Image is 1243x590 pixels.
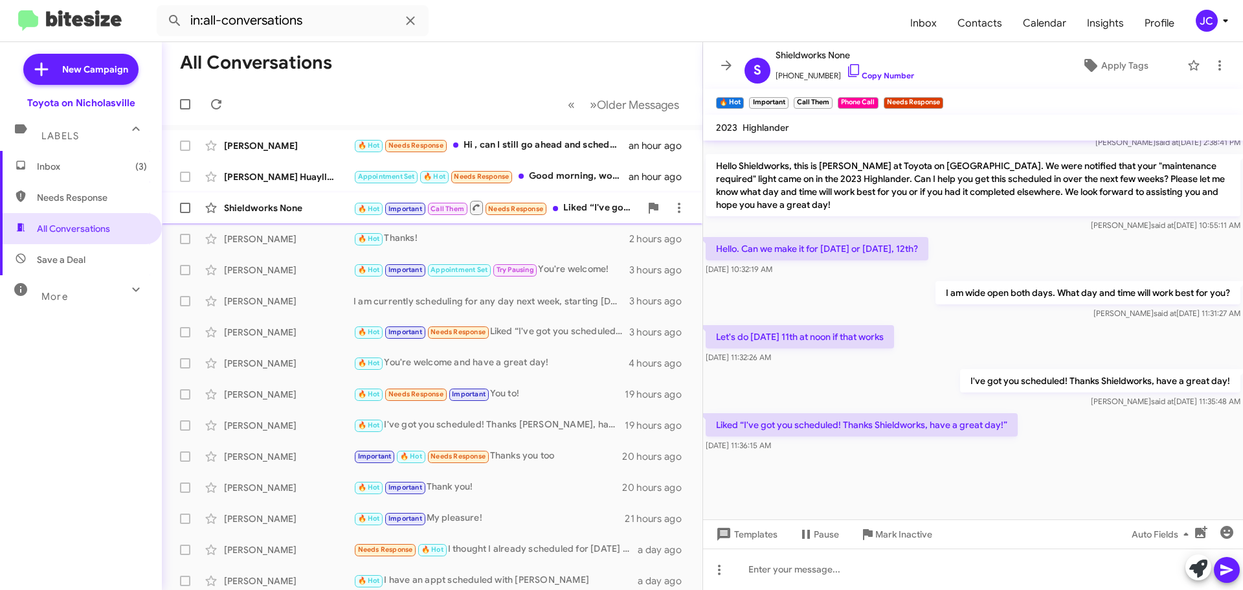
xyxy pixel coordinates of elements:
[353,138,629,153] div: Hi , can I still go ahead and schedule that service ?
[224,264,353,277] div: [PERSON_NAME]
[597,98,679,112] span: Older Messages
[37,222,110,235] span: All Conversations
[900,5,947,42] a: Inbox
[180,52,332,73] h1: All Conversations
[431,205,464,213] span: Call Them
[582,91,687,118] button: Next
[353,231,629,246] div: Thanks!
[388,328,422,336] span: Important
[353,418,625,433] div: I've got you scheduled! Thanks [PERSON_NAME], have a great day!
[224,201,353,214] div: Shieldworks None
[849,523,943,546] button: Mark Inactive
[1077,5,1134,42] a: Insights
[37,160,147,173] span: Inbox
[706,237,928,260] p: Hello. Can we make it for [DATE] or [DATE], 12th?
[568,96,575,113] span: «
[947,5,1013,42] a: Contacts
[431,452,486,460] span: Needs Response
[497,266,534,274] span: Try Pausing
[625,512,692,525] div: 21 hours ago
[846,71,914,80] a: Copy Number
[1134,5,1185,42] a: Profile
[625,419,692,432] div: 19 hours ago
[590,96,597,113] span: »
[638,574,692,587] div: a day ago
[703,523,788,546] button: Templates
[353,295,629,308] div: I am currently scheduling for any day next week, starting [DATE].
[935,281,1240,304] p: I am wide open both days. What day and time will work best for you?
[629,357,692,370] div: 4 hours ago
[388,266,422,274] span: Important
[23,54,139,85] a: New Campaign
[1154,308,1176,318] span: said at
[224,419,353,432] div: [PERSON_NAME]
[224,139,353,152] div: [PERSON_NAME]
[400,452,422,460] span: 🔥 Hot
[706,264,772,274] span: [DATE] 10:32:19 AM
[713,523,778,546] span: Templates
[224,543,353,556] div: [PERSON_NAME]
[776,47,914,63] span: Shieldworks None
[358,390,380,398] span: 🔥 Hot
[561,91,687,118] nav: Page navigation example
[224,233,353,245] div: [PERSON_NAME]
[622,481,692,494] div: 20 hours ago
[358,421,380,429] span: 🔥 Hot
[452,390,486,398] span: Important
[875,523,932,546] span: Mark Inactive
[629,295,692,308] div: 3 hours ago
[157,5,429,36] input: Search
[358,205,380,213] span: 🔥 Hot
[1048,54,1181,77] button: Apply Tags
[638,543,692,556] div: a day ago
[37,191,147,204] span: Needs Response
[358,328,380,336] span: 🔥 Hot
[776,63,914,82] span: [PHONE_NUMBER]
[454,172,509,181] span: Needs Response
[358,514,380,523] span: 🔥 Hot
[224,481,353,494] div: [PERSON_NAME]
[1101,54,1148,77] span: Apply Tags
[960,369,1240,392] p: I've got you scheduled! Thanks Shieldworks, have a great day!
[622,450,692,463] div: 20 hours ago
[488,205,543,213] span: Needs Response
[388,483,422,492] span: Important
[629,233,692,245] div: 2 hours ago
[358,452,392,460] span: Important
[358,576,380,585] span: 🔥 Hot
[224,326,353,339] div: [PERSON_NAME]
[358,483,380,492] span: 🔥 Hot
[27,96,135,109] div: Toyota on Nicholasville
[706,440,771,450] span: [DATE] 11:36:15 AM
[224,357,353,370] div: [PERSON_NAME]
[224,170,353,183] div: [PERSON_NAME] Huayllani-[PERSON_NAME]
[884,97,943,109] small: Needs Response
[353,169,629,184] div: Good morning, wondering if I can change my appointment for later [DATE]
[353,542,638,557] div: I thought I already scheduled for [DATE] through [PERSON_NAME]
[706,154,1240,216] p: Hello Shieldworks, this is [PERSON_NAME] at Toyota on [GEOGRAPHIC_DATA]. We were notified that yo...
[224,388,353,401] div: [PERSON_NAME]
[629,326,692,339] div: 3 hours ago
[388,205,422,213] span: Important
[224,295,353,308] div: [PERSON_NAME]
[353,356,629,370] div: You're welcome and have a great day!
[353,573,638,588] div: I have an appt scheduled with [PERSON_NAME]
[224,574,353,587] div: [PERSON_NAME]
[224,450,353,463] div: [PERSON_NAME]
[1093,308,1240,318] span: [PERSON_NAME] [DATE] 11:31:27 AM
[788,523,849,546] button: Pause
[1121,523,1204,546] button: Auto Fields
[1132,523,1194,546] span: Auto Fields
[1185,10,1229,32] button: JC
[353,262,629,277] div: You're welcome!
[358,545,413,554] span: Needs Response
[1013,5,1077,42] span: Calendar
[353,480,622,495] div: Thank you!
[1091,220,1240,230] span: [PERSON_NAME] [DATE] 10:55:11 AM
[1156,137,1178,147] span: said at
[358,172,415,181] span: Appointment Set
[62,63,128,76] span: New Campaign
